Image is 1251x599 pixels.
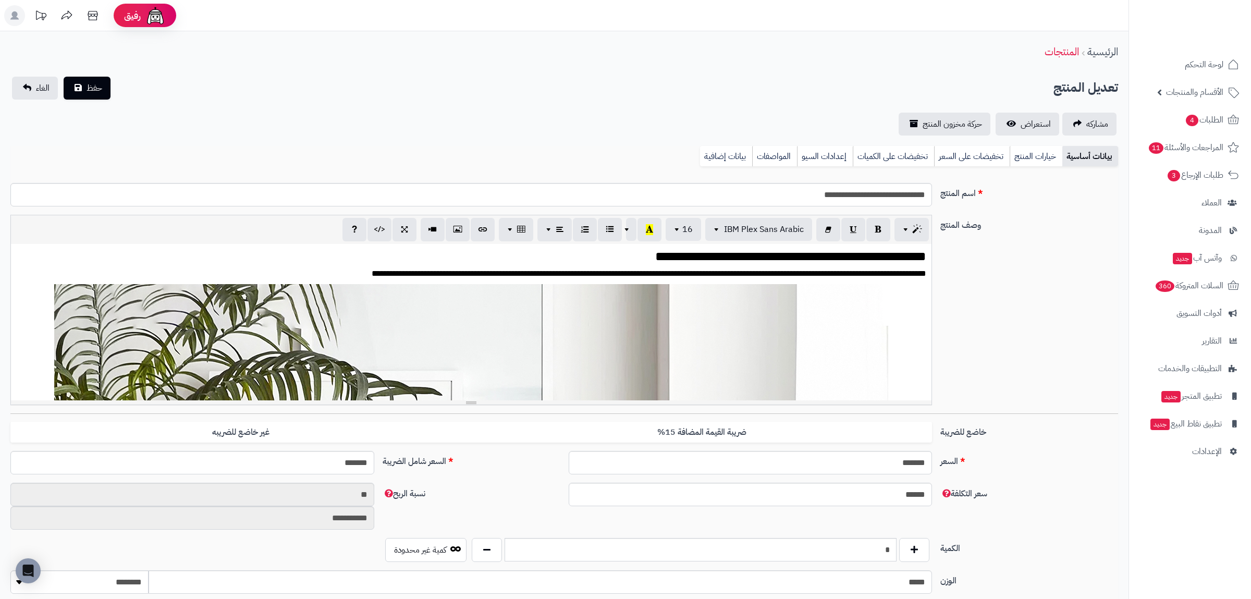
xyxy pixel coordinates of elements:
a: المدونة [1135,218,1245,243]
a: المنتجات [1045,44,1079,59]
a: الغاء [12,77,58,100]
h2: تعديل المنتج [1053,77,1118,99]
label: اسم المنتج [936,183,1122,200]
span: الطلبات [1185,113,1223,127]
button: IBM Plex Sans Arabic [705,218,812,241]
label: ضريبة القيمة المضافة 15% [471,422,932,443]
div: Open Intercom Messenger [16,558,41,583]
a: لوحة التحكم [1135,52,1245,77]
button: 16 [666,218,701,241]
span: الأقسام والمنتجات [1166,85,1223,100]
label: خاضع للضريبة [936,422,1122,438]
span: طلبات الإرجاع [1167,168,1223,182]
a: تطبيق نقاط البيعجديد [1135,411,1245,436]
label: وصف المنتج [936,215,1122,231]
span: تطبيق المتجر [1160,389,1222,404]
span: تطبيق نقاط البيع [1149,417,1222,431]
a: مشاركه [1062,113,1117,136]
span: العملاء [1201,195,1222,210]
span: التطبيقات والخدمات [1158,361,1222,376]
span: 4 [1186,115,1198,126]
span: جديد [1150,419,1170,430]
span: سعر التكلفة [940,487,987,500]
a: الإعدادات [1135,439,1245,464]
img: ai-face.png [145,5,166,26]
span: وآتس آب [1172,251,1222,265]
span: نسبة الربح [383,487,425,500]
a: إعدادات السيو [797,146,853,167]
span: أدوات التسويق [1176,306,1222,321]
a: استعراض [996,113,1059,136]
label: غير خاضع للضريبه [10,422,471,443]
span: 11 [1149,142,1163,154]
a: تخفيضات على الكميات [853,146,934,167]
span: 3 [1168,170,1180,181]
label: الوزن [936,570,1122,587]
span: السلات المتروكة [1155,278,1223,293]
a: بيانات أساسية [1062,146,1118,167]
a: وآتس آبجديد [1135,246,1245,271]
span: المدونة [1199,223,1222,238]
span: حركة مخزون المنتج [923,118,982,130]
a: العملاء [1135,190,1245,215]
span: التقارير [1202,334,1222,348]
span: جديد [1173,253,1192,264]
a: أدوات التسويق [1135,301,1245,326]
a: التطبيقات والخدمات [1135,356,1245,381]
span: مشاركه [1086,118,1108,130]
a: تطبيق المتجرجديد [1135,384,1245,409]
span: 16 [682,223,693,236]
a: تحديثات المنصة [28,5,54,29]
button: حفظ [64,77,111,100]
span: IBM Plex Sans Arabic [724,223,804,236]
label: الكمية [936,538,1122,555]
a: الطلبات4 [1135,107,1245,132]
a: بيانات إضافية [700,146,752,167]
a: الرئيسية [1087,44,1118,59]
a: خيارات المنتج [1010,146,1062,167]
span: المراجعات والأسئلة [1148,140,1223,155]
a: التقارير [1135,328,1245,353]
span: رفيق [124,9,141,22]
a: المراجعات والأسئلة11 [1135,135,1245,160]
a: تخفيضات على السعر [934,146,1010,167]
span: جديد [1161,391,1181,402]
span: استعراض [1021,118,1051,130]
a: السلات المتروكة360 [1135,273,1245,298]
span: حفظ [87,82,102,94]
label: السعر [936,451,1122,468]
a: المواصفات [752,146,797,167]
a: طلبات الإرجاع3 [1135,163,1245,188]
span: الإعدادات [1192,444,1222,459]
span: 360 [1156,280,1174,292]
img: logo-2.png [1180,28,1241,50]
span: الغاء [36,82,50,94]
span: لوحة التحكم [1185,57,1223,72]
a: حركة مخزون المنتج [899,113,990,136]
label: السعر شامل الضريبة [378,451,565,468]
